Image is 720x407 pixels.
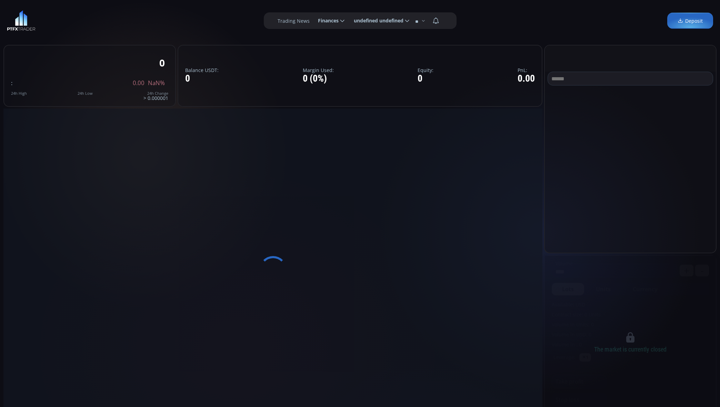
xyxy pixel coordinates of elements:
div: > 0.000001 [143,91,168,101]
div: 24h High [11,91,27,95]
label: Balance USDT: [185,68,219,73]
a: Deposit [667,13,713,29]
img: LOGO [7,10,36,31]
span: Finances [313,14,339,28]
label: Equity: [418,68,433,73]
span: NaN% [148,80,165,86]
div: 0 [418,73,433,84]
div: 0.00 [518,73,535,84]
div: 0 (0%) [303,73,334,84]
label: Margin Used: [303,68,334,73]
label: Trading News [278,17,310,24]
div: 24h Change [143,91,168,95]
span: : [11,79,12,87]
div: 0 [159,58,165,68]
span: undefined undefined [349,14,403,28]
label: PnL: [518,68,535,73]
span: Deposit [678,17,703,24]
div: 0 [185,73,219,84]
div: 24h Low [78,91,93,95]
span: 0.00 [133,80,144,86]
